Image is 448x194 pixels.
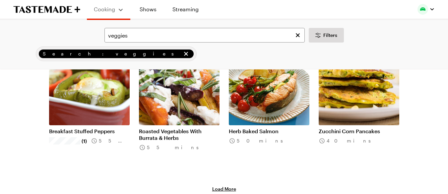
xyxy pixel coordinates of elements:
[182,50,190,57] button: remove Search: veggies
[13,6,80,13] a: To Tastemade Home Page
[229,128,309,135] a: Herb Baked Salmon
[94,3,124,16] button: Cooking
[94,6,115,12] span: Cooking
[43,50,181,57] span: Search: veggies
[323,32,337,39] span: Filters
[294,32,301,39] button: Clear search
[417,4,428,15] img: Profile picture
[417,4,435,15] button: Profile picture
[212,186,236,192] button: Load More
[319,128,399,135] a: Zucchini Corn Pancakes
[49,128,130,135] a: Breakfast Stuffed Peppers
[309,28,344,43] button: Desktop filters
[139,128,220,141] a: Roasted Vegetables With Burrata & Herbs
